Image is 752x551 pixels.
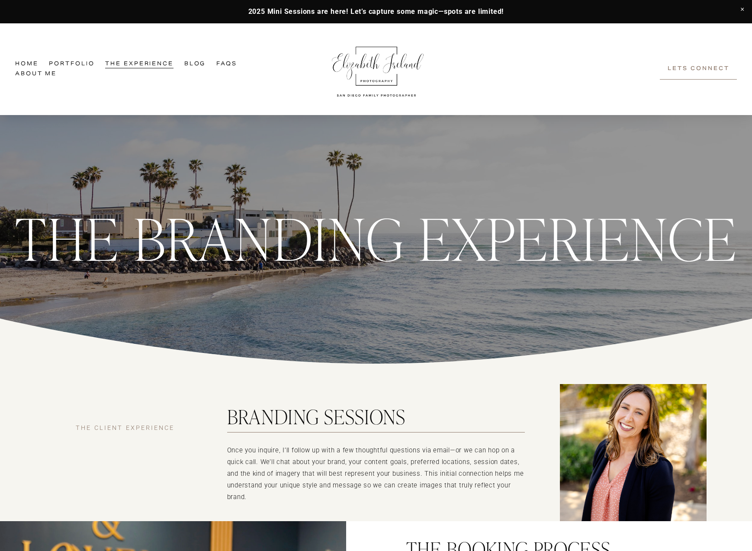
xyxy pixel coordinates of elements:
h4: The Client Experience [76,424,192,432]
h2: Branding Sessions [227,404,525,428]
a: Blog [184,59,206,69]
a: Portfolio [49,59,95,69]
a: folder dropdown [105,59,174,69]
a: About Me [15,69,57,80]
a: Home [15,59,39,69]
a: Lets Connect [660,59,737,79]
span: The Experience [105,60,174,69]
p: Once you inquire, I’ll follow up with a few thoughtful questions via email—or we can hop on a qui... [227,445,525,503]
img: Elizabeth Ireland Photography San Diego Family Photographer [327,38,427,100]
a: FAQs [216,59,237,69]
h2: The Branding Experience [15,208,738,266]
